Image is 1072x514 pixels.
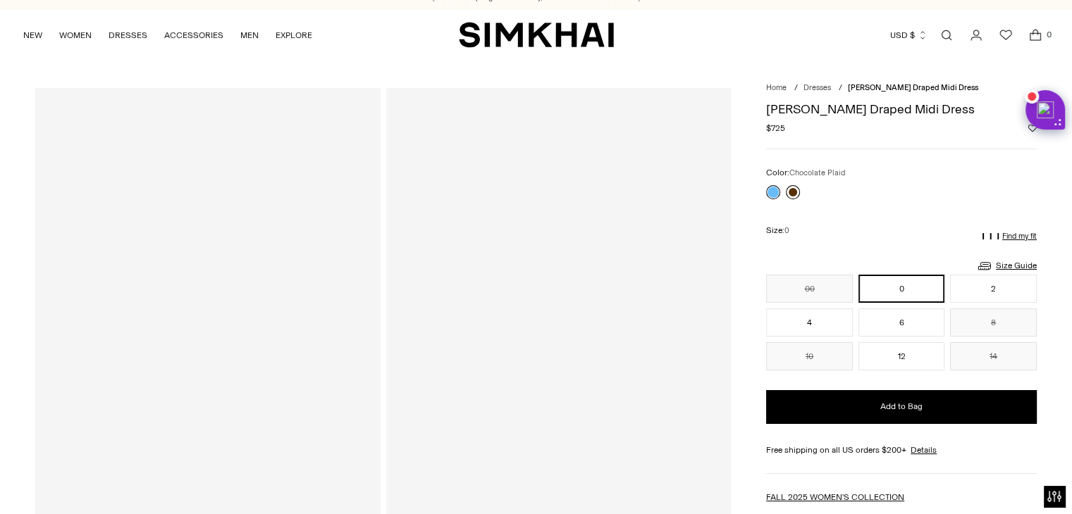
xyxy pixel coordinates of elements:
[459,21,614,49] a: SIMKHAI
[766,82,1037,94] nav: breadcrumbs
[794,82,798,94] div: /
[950,342,1037,370] button: 14
[858,342,945,370] button: 12
[950,308,1037,337] button: 8
[11,460,142,503] iframe: Sign Up via Text for Offers
[950,275,1037,303] button: 2
[766,492,904,502] a: FALL 2025 WOMEN'S COLLECTION
[766,103,1037,115] h1: [PERSON_NAME] Draped Midi Dress
[1042,28,1055,41] span: 0
[911,444,937,456] a: Details
[766,342,853,370] button: 10
[766,122,785,134] span: $725
[1021,21,1049,49] a: Open cart modal
[880,401,923,413] span: Add to Bag
[932,21,961,49] a: Open search modal
[766,275,853,303] button: 00
[784,226,789,235] span: 0
[766,224,789,237] label: Size:
[766,308,853,337] button: 4
[766,83,787,92] a: Home
[803,83,831,92] a: Dresses
[858,275,945,303] button: 0
[976,257,1037,275] a: Size Guide
[109,20,147,51] a: DRESSES
[766,390,1037,424] button: Add to Bag
[839,82,842,94] div: /
[766,166,845,180] label: Color:
[992,21,1020,49] a: Wishlist
[276,20,312,51] a: EXPLORE
[858,308,945,337] button: 6
[23,20,42,51] a: NEW
[240,20,259,51] a: MEN
[789,168,845,177] span: Chocolate Plaid
[766,444,1037,456] div: Free shipping on all US orders $200+
[164,20,223,51] a: ACCESSORIES
[848,83,978,92] span: [PERSON_NAME] Draped Midi Dress
[890,20,928,51] button: USD $
[962,21,990,49] a: Go to the account page
[59,20,92,51] a: WOMEN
